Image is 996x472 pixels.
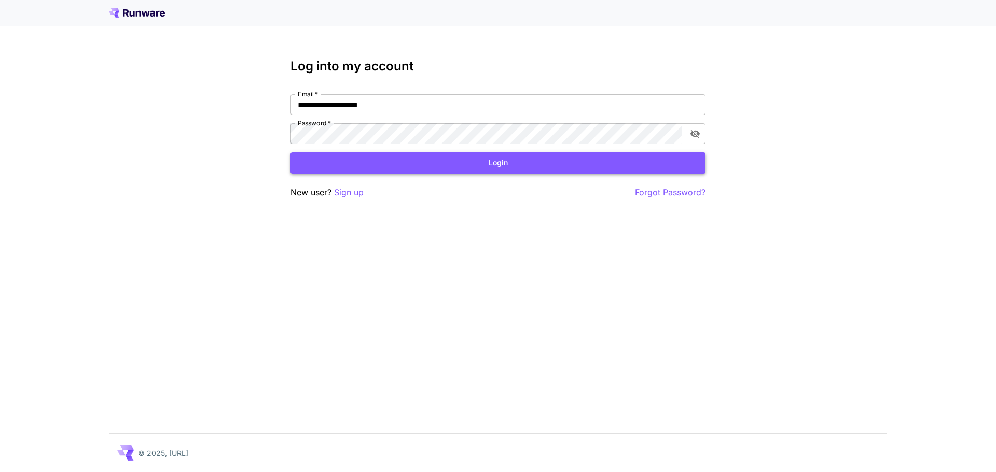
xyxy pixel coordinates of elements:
[298,90,318,98] label: Email
[290,152,706,174] button: Login
[334,186,364,199] button: Sign up
[686,124,704,143] button: toggle password visibility
[635,186,706,199] button: Forgot Password?
[138,448,188,459] p: © 2025, [URL]
[298,119,331,127] label: Password
[290,186,364,199] p: New user?
[290,59,706,74] h3: Log into my account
